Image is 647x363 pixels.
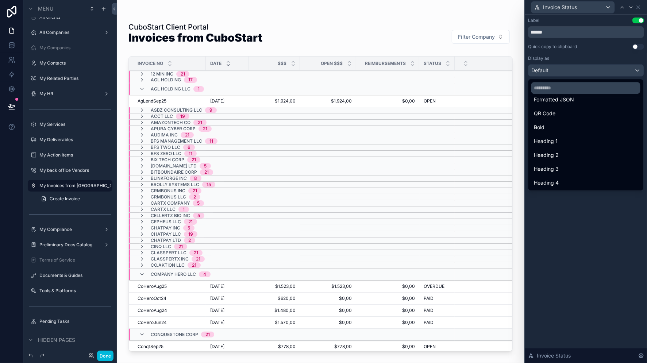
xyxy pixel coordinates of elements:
[39,318,108,324] label: Pending Tasks
[151,194,186,200] span: CRMBonus LLC
[198,86,200,92] div: 1
[424,320,434,325] span: PAID
[304,308,352,313] span: $0,00
[151,175,187,181] span: Blinkforge Inc
[424,296,450,301] a: PAID
[534,165,559,173] span: Heading 3
[210,320,244,325] a: [DATE]
[361,308,415,313] a: $0,00
[534,178,559,187] span: Heading 4
[138,308,167,313] span: CoHeroAug24
[458,33,495,40] span: Filter Company
[253,98,296,104] span: $1.924,00
[138,296,201,301] a: CoHeroOct24
[39,288,108,294] label: Tools & Platforms
[151,132,178,138] span: Audima Inc
[138,283,201,289] a: CoHeroAug25
[304,98,352,104] a: $1.924,00
[138,61,163,66] span: Invoice No
[365,61,406,66] span: Reimbursements
[39,273,108,278] a: Documents & Guides
[39,30,98,35] a: All Companies
[39,152,108,158] label: My Action Items
[151,256,189,262] span: ClasspertX Inc
[151,163,197,169] span: [DOMAIN_NAME] Ltd
[253,283,296,289] a: $1.523,00
[210,98,244,104] a: [DATE]
[138,308,201,313] a: CoHeroAug24
[138,320,201,325] a: CoHeroJun24
[39,121,108,127] label: My Services
[304,296,352,301] a: $0,00
[39,91,98,97] label: My HR
[188,231,193,237] div: 19
[151,206,176,212] span: CartX LLC
[210,308,224,313] span: [DATE]
[151,120,190,125] span: Amazontech Co
[50,196,80,202] span: Create Invoice
[424,98,436,104] span: OPEN
[151,151,181,157] span: BFS Zero LLC
[39,137,108,143] label: My Deliverables
[39,227,98,232] label: My Compliance
[209,107,212,113] div: 9
[180,113,185,119] div: 19
[151,182,199,188] span: Brolly Systems LLC
[39,183,111,189] label: My Invoices from [GEOGRAPHIC_DATA]
[361,320,415,325] span: $0,00
[39,45,108,51] a: My Companies
[183,206,185,212] div: 1
[193,188,197,194] div: 21
[198,120,202,125] div: 21
[97,351,113,361] button: Done
[151,72,173,77] span: 12 Min Inc
[253,344,296,350] span: $778,00
[304,344,352,350] a: $778,00
[534,151,559,159] span: Heading 2
[181,72,185,77] div: 21
[151,188,185,194] span: CRMBonus Inc
[210,308,244,313] a: [DATE]
[210,296,244,301] a: [DATE]
[185,132,189,138] div: 21
[204,169,209,175] div: 21
[39,167,108,173] label: My back office Vendors
[151,77,181,83] span: AGL Holding
[189,151,192,157] div: 11
[210,320,224,325] span: [DATE]
[151,262,185,268] span: Co.Aktion LLC
[36,193,112,205] a: Create Invoice
[361,296,415,301] a: $0,00
[151,169,197,175] span: Bitboundaire Corp
[151,231,181,237] span: ChatPay LLC
[361,344,415,350] span: $0,00
[361,283,415,289] span: $0,00
[534,95,574,104] span: Formatted JSON
[361,98,415,104] a: $0,00
[278,61,286,66] span: $$$
[138,296,166,301] span: CoHeroOct24
[151,157,184,163] span: BIX Tech Corp
[151,138,202,144] span: BFS Management LLC
[188,238,191,243] div: 2
[128,22,262,32] h1: CuboStart Client Portal
[151,213,190,219] span: Cellertz Bio Inc
[197,213,200,219] div: 5
[138,283,167,289] span: CoHeroAug25
[424,61,441,66] span: Status
[304,320,352,325] span: $0,00
[304,283,352,289] span: $1.523,00
[188,219,193,225] div: 21
[151,144,180,150] span: BFS Two LLC
[38,5,53,12] span: Menu
[138,344,163,350] span: Conq1Sep25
